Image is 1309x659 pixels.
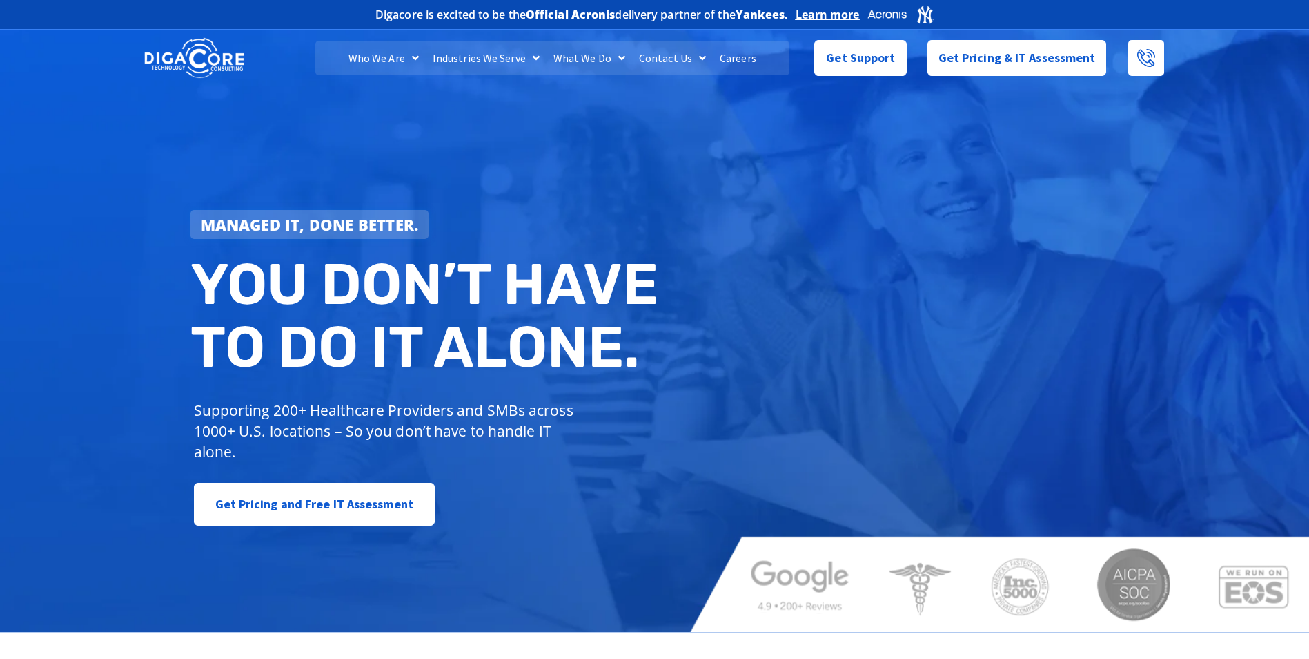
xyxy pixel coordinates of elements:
[632,41,713,75] a: Contact Us
[426,41,547,75] a: Industries We Serve
[215,490,413,518] span: Get Pricing and Free IT Assessment
[796,8,860,21] a: Learn more
[194,400,580,462] p: Supporting 200+ Healthcare Providers and SMBs across 1000+ U.S. locations – So you don’t have to ...
[190,210,429,239] a: Managed IT, done better.
[927,40,1107,76] a: Get Pricing & IT Assessment
[342,41,426,75] a: Who We Are
[826,44,895,72] span: Get Support
[814,40,906,76] a: Get Support
[736,7,789,22] b: Yankees.
[315,41,789,75] nav: Menu
[526,7,616,22] b: Official Acronis
[375,9,789,20] h2: Digacore is excited to be the delivery partner of the
[144,37,244,80] img: DigaCore Technology Consulting
[190,253,665,379] h2: You don’t have to do IT alone.
[867,4,934,24] img: Acronis
[713,41,763,75] a: Careers
[201,214,419,235] strong: Managed IT, done better.
[938,44,1096,72] span: Get Pricing & IT Assessment
[194,483,435,526] a: Get Pricing and Free IT Assessment
[547,41,632,75] a: What We Do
